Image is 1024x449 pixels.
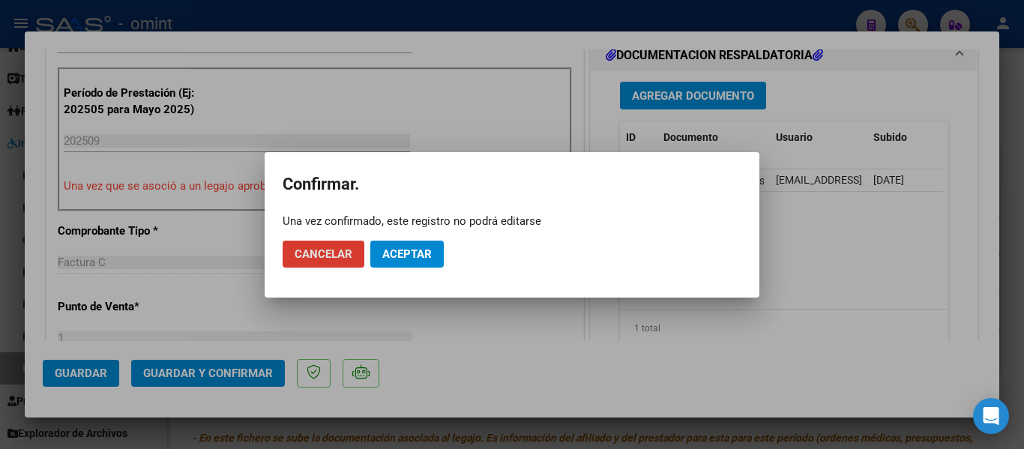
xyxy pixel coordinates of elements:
[382,247,432,261] span: Aceptar
[370,241,444,268] button: Aceptar
[973,398,1009,434] div: Open Intercom Messenger
[295,247,352,261] span: Cancelar
[283,214,741,229] div: Una vez confirmado, este registro no podrá editarse
[283,241,364,268] button: Cancelar
[283,170,741,199] h2: Confirmar.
